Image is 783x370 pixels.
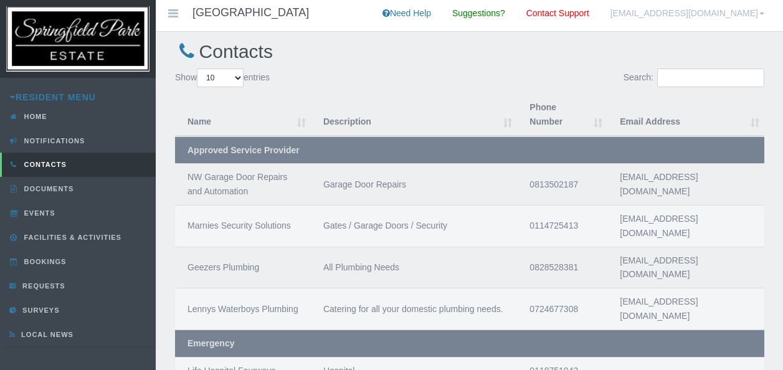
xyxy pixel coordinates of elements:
[607,94,764,136] th: Email Address : activate to sort column ascending
[517,288,607,330] td: 0724677308
[311,205,517,247] td: Gates / Garage Doors / Security
[21,113,47,120] span: Home
[21,234,121,241] span: Facilities & Activities
[311,247,517,288] td: All Plumbing Needs
[21,209,55,217] span: Events
[517,247,607,288] td: 0828528381
[517,205,607,247] td: 0114725413
[187,260,298,275] div: Geezers Plumbing
[187,338,234,348] strong: Emergency
[311,163,517,205] td: Garage Door Repairs
[21,185,74,192] span: Documents
[517,94,607,136] th: Phone Number : activate to sort column ascending
[192,7,309,19] h4: [GEOGRAPHIC_DATA]
[607,247,764,288] td: [EMAIL_ADDRESS][DOMAIN_NAME]
[607,288,764,330] td: [EMAIL_ADDRESS][DOMAIN_NAME]
[21,137,85,145] span: Notifications
[187,145,300,155] strong: Approved Service Provider
[311,288,517,330] td: Catering for all your domestic plumbing needs.
[175,41,764,62] h2: Contacts
[187,170,298,199] div: NW Garage Door Repairs and Automation
[187,302,298,316] div: Lennys Waterboys Plumbing
[21,161,67,168] span: Contacts
[19,306,59,314] span: Surveys
[197,69,244,87] select: Showentries
[21,258,67,265] span: Bookings
[657,69,764,87] input: Search:
[607,163,764,205] td: [EMAIL_ADDRESS][DOMAIN_NAME]
[19,282,65,290] span: Requests
[18,331,74,338] span: Local News
[517,163,607,205] td: 0813502187
[311,94,517,136] th: Description : activate to sort column ascending
[175,69,270,87] label: Show entries
[624,69,764,87] label: Search:
[607,205,764,247] td: [EMAIL_ADDRESS][DOMAIN_NAME]
[10,92,96,102] a: Resident Menu
[187,219,298,233] div: Marnies Security Solutions
[175,94,311,136] th: Name : activate to sort column ascending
